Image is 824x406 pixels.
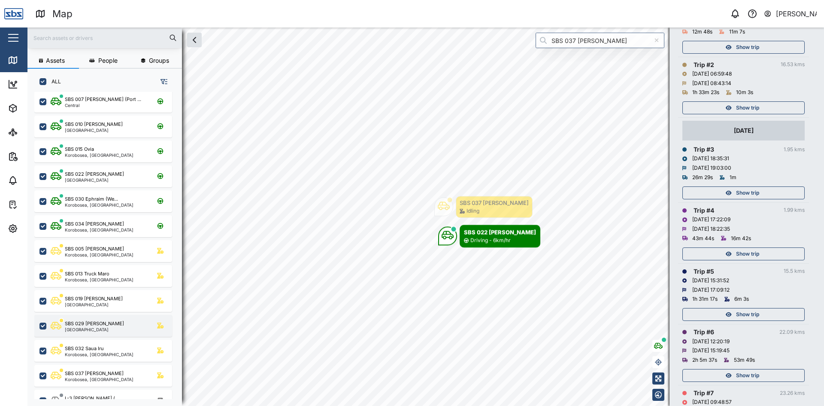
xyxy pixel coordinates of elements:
[784,146,805,154] div: 1.95 kms
[4,4,23,23] img: Main Logo
[682,101,805,114] button: Show trip
[692,28,712,36] div: 12m 48s
[22,152,51,161] div: Reports
[692,347,730,355] div: [DATE] 15:19:45
[682,369,805,382] button: Show trip
[731,235,751,243] div: 16m 42s
[734,295,749,303] div: 6m 3s
[46,58,65,64] span: Assets
[27,27,824,406] canvas: Map
[22,128,43,137] div: Sites
[692,89,719,97] div: 1h 33m 23s
[682,308,805,321] button: Show trip
[34,92,182,399] div: grid
[763,8,817,20] button: [PERSON_NAME]
[692,338,730,346] div: [DATE] 12:20:19
[781,61,805,69] div: 16.53 kms
[65,220,124,228] div: SBS 034 [PERSON_NAME]
[22,176,49,185] div: Alarms
[784,267,805,275] div: 15.5 kms
[22,224,53,233] div: Settings
[536,33,664,48] input: Search by People, Asset, Geozone or Place
[692,174,713,182] div: 26m 29s
[65,228,133,232] div: Korobosea, [GEOGRAPHIC_DATA]
[65,96,141,103] div: SBS 007 [PERSON_NAME] (Port ...
[736,41,759,53] span: Show trip
[692,70,732,78] div: [DATE] 06:59:48
[65,146,94,153] div: SBS 015 Ovia
[694,388,714,398] div: Trip # 7
[467,207,479,215] div: Idling
[736,308,759,321] span: Show trip
[22,55,42,65] div: Map
[694,145,714,154] div: Trip # 3
[65,278,133,282] div: Korobosea, [GEOGRAPHIC_DATA]
[65,295,123,302] div: SBS 019 [PERSON_NAME]
[784,206,805,214] div: 1.99 kms
[65,195,118,203] div: SBS 030 Ephraim (We...
[736,248,759,260] span: Show trip
[65,270,109,278] div: SBS 013 Truck Maro
[65,121,123,128] div: SBS 010 [PERSON_NAME]
[65,352,133,357] div: Korobosea, [GEOGRAPHIC_DATA]
[22,104,49,113] div: Assets
[65,103,141,107] div: Central
[52,6,73,21] div: Map
[65,302,123,307] div: [GEOGRAPHIC_DATA]
[692,235,714,243] div: 43m 44s
[736,187,759,199] span: Show trip
[65,128,123,132] div: [GEOGRAPHIC_DATA]
[779,328,805,336] div: 22.09 kms
[694,60,714,70] div: Trip # 2
[98,58,118,64] span: People
[734,126,754,135] div: [DATE]
[692,286,730,294] div: [DATE] 17:09:12
[682,41,805,54] button: Show trip
[692,356,717,364] div: 2h 5m 37s
[692,295,718,303] div: 1h 31m 17s
[470,236,511,244] div: Driving - 6km/hr
[434,196,533,218] div: Map marker
[694,267,714,276] div: Trip # 5
[149,58,169,64] span: Groups
[682,247,805,260] button: Show trip
[692,164,731,172] div: [DATE] 19:03:00
[438,225,540,247] div: Map marker
[776,9,817,19] div: [PERSON_NAME]
[780,389,805,397] div: 23.26 kms
[736,102,759,114] span: Show trip
[460,198,529,207] div: SBS 037 [PERSON_NAME]
[682,186,805,199] button: Show trip
[65,370,124,377] div: SBS 037 [PERSON_NAME]
[65,203,133,207] div: Korobosea, [GEOGRAPHIC_DATA]
[46,78,61,85] label: ALL
[692,79,731,88] div: [DATE] 08:43:14
[692,225,730,233] div: [DATE] 18:22:35
[464,228,536,236] div: SBS 022 [PERSON_NAME]
[736,89,753,97] div: 10m 3s
[729,28,745,36] div: 11m 7s
[692,216,730,224] div: [DATE] 17:22:09
[65,245,124,253] div: SBS 005 [PERSON_NAME]
[694,206,714,215] div: Trip # 4
[33,31,177,44] input: Search assets or drivers
[65,178,124,182] div: [GEOGRAPHIC_DATA]
[22,200,46,209] div: Tasks
[65,345,104,352] div: SBS 032 Saua Iru
[65,377,133,382] div: Korobosea, [GEOGRAPHIC_DATA]
[730,174,736,182] div: 1m
[692,155,729,163] div: [DATE] 18:35:31
[692,277,729,285] div: [DATE] 15:31:52
[65,253,133,257] div: Korobosea, [GEOGRAPHIC_DATA]
[734,356,755,364] div: 53m 49s
[694,327,714,337] div: Trip # 6
[65,395,119,402] div: L-3 [PERSON_NAME] (...
[65,327,124,332] div: [GEOGRAPHIC_DATA]
[736,369,759,382] span: Show trip
[22,79,61,89] div: Dashboard
[65,171,124,178] div: SBS 022 [PERSON_NAME]
[65,153,133,157] div: Korobosea, [GEOGRAPHIC_DATA]
[65,320,124,327] div: SBS 029 [PERSON_NAME]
